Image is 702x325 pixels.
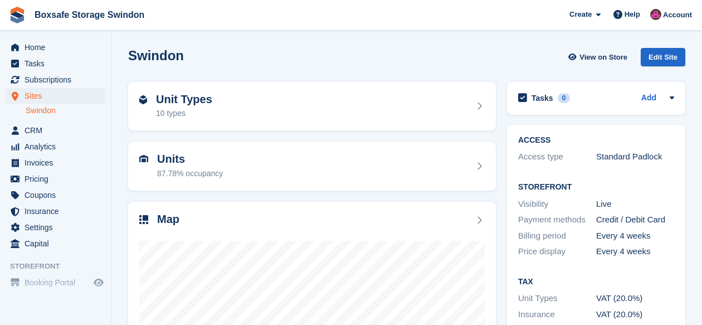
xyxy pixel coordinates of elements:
a: menu [6,155,105,171]
a: Boxsafe Storage Swindon [30,6,149,24]
img: stora-icon-8386f47178a22dfd0bd8f6a31ec36ba5ce8667c1dd55bd0f319d3a0aa187defe.svg [9,7,26,23]
a: Preview store [92,276,105,289]
div: 10 types [156,108,212,119]
div: Visibility [518,198,596,211]
span: Sites [25,88,91,104]
a: Edit Site [641,48,685,71]
h2: Tax [518,278,674,287]
h2: Unit Types [156,93,212,106]
a: Unit Types 10 types [128,82,496,131]
span: Settings [25,220,91,235]
div: Payment methods [518,214,596,226]
img: unit-type-icn-2b2737a686de81e16bb02015468b77c625bbabd49415b5ef34ead5e3b44a266d.svg [139,95,147,104]
a: menu [6,72,105,88]
div: VAT (20.0%) [596,292,674,305]
span: Account [663,9,692,21]
a: menu [6,123,105,138]
span: Tasks [25,56,91,71]
span: Subscriptions [25,72,91,88]
span: Create [569,9,592,20]
h2: Storefront [518,183,674,192]
a: menu [6,40,105,55]
a: menu [6,139,105,154]
span: Storefront [10,261,111,272]
img: Philip Matthews [650,9,661,20]
span: Home [25,40,91,55]
h2: Tasks [532,93,553,103]
span: Capital [25,236,91,251]
h2: Swindon [128,48,184,63]
h2: ACCESS [518,136,674,145]
a: menu [6,171,105,187]
a: menu [6,56,105,71]
span: Analytics [25,139,91,154]
span: Insurance [25,203,91,219]
span: View on Store [579,52,627,63]
div: Unit Types [518,292,596,305]
a: menu [6,275,105,290]
div: VAT (20.0%) [596,308,674,321]
div: Insurance [518,308,596,321]
div: Access type [518,151,596,163]
a: Swindon [26,105,105,116]
div: Standard Padlock [596,151,674,163]
span: Booking Portal [25,275,91,290]
span: Pricing [25,171,91,187]
span: Coupons [25,187,91,203]
a: View on Store [567,48,632,66]
span: CRM [25,123,91,138]
div: Live [596,198,674,211]
a: menu [6,236,105,251]
h2: Units [157,153,223,166]
div: 87.78% occupancy [157,168,223,180]
span: Help [625,9,640,20]
a: Add [641,92,656,105]
a: menu [6,88,105,104]
div: Billing period [518,230,596,242]
span: Invoices [25,155,91,171]
a: menu [6,187,105,203]
h2: Map [157,213,179,226]
a: Units 87.78% occupancy [128,142,496,191]
div: Credit / Debit Card [596,214,674,226]
a: menu [6,220,105,235]
div: Edit Site [641,48,685,66]
div: Every 4 weeks [596,245,674,258]
div: 0 [558,93,571,103]
a: menu [6,203,105,219]
img: map-icn-33ee37083ee616e46c38cad1a60f524a97daa1e2b2c8c0bc3eb3415660979fc1.svg [139,215,148,224]
div: Price display [518,245,596,258]
img: unit-icn-7be61d7bf1b0ce9d3e12c5938cc71ed9869f7b940bace4675aadf7bd6d80202e.svg [139,155,148,163]
div: Every 4 weeks [596,230,674,242]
